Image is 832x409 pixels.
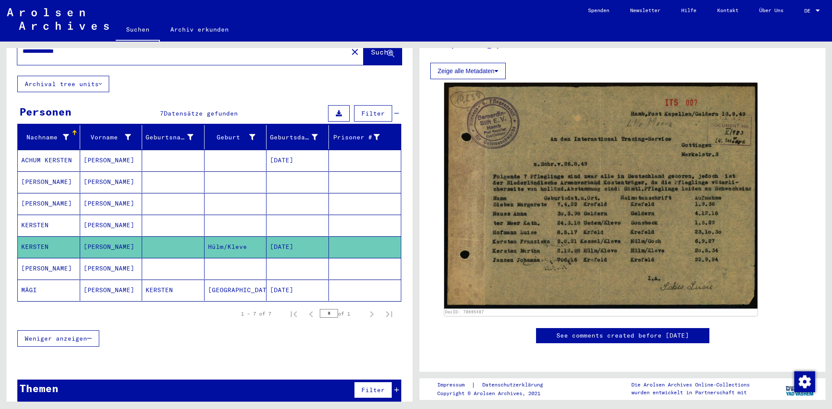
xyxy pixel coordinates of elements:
[25,335,87,342] span: Weniger anzeigen
[17,330,99,347] button: Weniger anzeigen
[84,130,142,144] div: Vorname
[556,331,689,340] a: See comments created before [DATE]
[18,280,80,301] mat-cell: MÄGI
[80,215,143,236] mat-cell: [PERSON_NAME]
[437,390,553,397] p: Copyright © Arolsen Archives, 2021
[266,280,329,301] mat-cell: [DATE]
[794,371,815,392] div: Zustimmung ändern
[80,125,143,149] mat-header-cell: Vorname
[80,171,143,193] mat-cell: [PERSON_NAME]
[437,380,471,390] a: Impressum
[354,105,392,122] button: Filter
[160,109,164,117] span: 7
[444,83,757,309] img: 001.jpg
[332,130,391,144] div: Prisoner #
[437,380,553,390] div: |
[302,305,320,322] button: Previous page
[80,280,143,301] mat-cell: [PERSON_NAME]
[354,382,392,398] button: Filter
[84,133,131,142] div: Vorname
[794,371,815,392] img: Zustimmung ändern
[361,109,385,117] span: Filter
[19,380,58,396] div: Themen
[116,19,160,42] a: Suchen
[332,133,380,142] div: Prisoner #
[142,280,205,301] mat-cell: KERSTEN
[146,130,204,144] div: Geburtsname
[80,193,143,214] mat-cell: [PERSON_NAME]
[208,130,266,144] div: Geburt‏
[475,380,553,390] a: Datenschutzerklärung
[346,43,364,60] button: Clear
[266,150,329,171] mat-cell: [DATE]
[266,236,329,258] mat-cell: [DATE]
[350,47,360,57] mat-icon: close
[18,125,80,149] mat-header-cell: Nachname
[7,8,109,30] img: Arolsen_neg.svg
[371,48,393,56] span: Suche
[205,125,267,149] mat-header-cell: Geburt‏
[19,104,71,119] div: Personen
[363,305,380,322] button: Next page
[285,305,302,322] button: First page
[21,133,69,142] div: Nachname
[361,386,385,394] span: Filter
[430,63,506,79] button: Zeige alle Metadaten
[804,8,814,14] span: DE
[445,309,484,314] a: DocID: 70695487
[380,305,398,322] button: Last page
[18,215,80,236] mat-cell: KERSTEN
[21,130,80,144] div: Nachname
[80,236,143,258] mat-cell: [PERSON_NAME]
[18,236,80,258] mat-cell: KERSTEN
[18,193,80,214] mat-cell: [PERSON_NAME]
[205,236,267,258] mat-cell: Hülm/Kleve
[270,133,318,142] div: Geburtsdatum
[266,125,329,149] mat-header-cell: Geburtsdatum
[18,171,80,193] mat-cell: [PERSON_NAME]
[142,125,205,149] mat-header-cell: Geburtsname
[17,76,109,92] button: Archival tree units
[364,38,402,65] button: Suche
[631,389,750,396] p: wurden entwickelt in Partnerschaft mit
[784,378,816,399] img: yv_logo.png
[205,280,267,301] mat-cell: [GEOGRAPHIC_DATA]
[631,381,750,389] p: Die Arolsen Archives Online-Collections
[329,125,401,149] mat-header-cell: Prisoner #
[18,150,80,171] mat-cell: ACHUM KERSTEN
[320,309,363,318] div: of 1
[164,109,238,117] span: Datensätze gefunden
[146,133,193,142] div: Geburtsname
[18,258,80,279] mat-cell: [PERSON_NAME]
[80,258,143,279] mat-cell: [PERSON_NAME]
[241,310,271,318] div: 1 – 7 of 7
[208,133,256,142] div: Geburt‏
[270,130,328,144] div: Geburtsdatum
[80,150,143,171] mat-cell: [PERSON_NAME]
[160,19,239,40] a: Archiv erkunden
